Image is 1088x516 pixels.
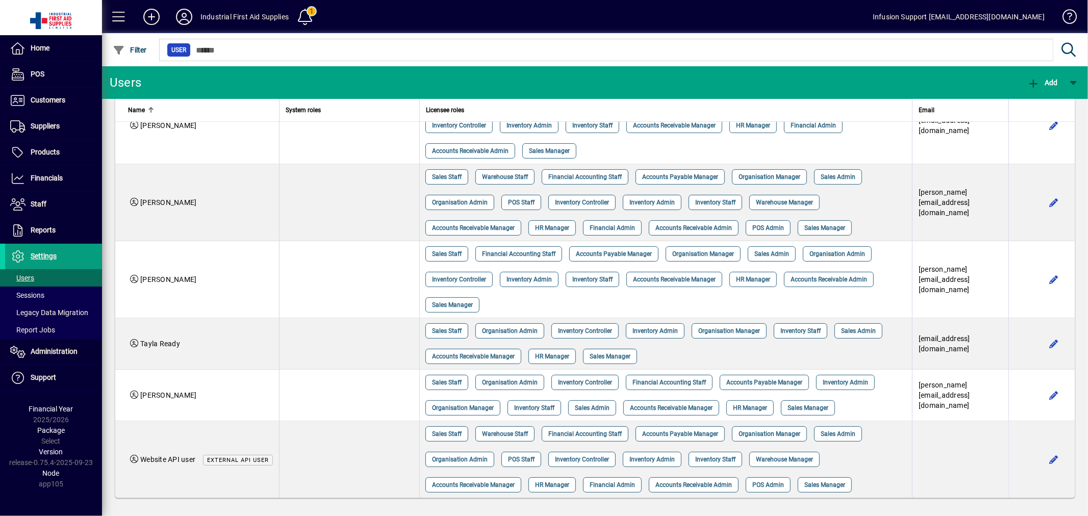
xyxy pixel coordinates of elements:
span: [PERSON_NAME] [140,275,196,283]
span: Accounts Receivable Admin [655,480,732,490]
span: POS Admin [752,223,784,233]
span: Accounts Receivable Manager [432,480,515,490]
span: Sales Admin [821,172,855,182]
span: Filter [113,46,147,54]
a: POS [5,62,102,87]
span: Administration [31,347,78,355]
span: Inventory Staff [514,403,554,413]
span: Organisation Manager [672,249,734,259]
span: Warehouse Staff [482,429,528,439]
span: Sales Admin [754,249,789,259]
span: Sales Admin [841,326,876,336]
span: Accounts Receivable Admin [791,274,867,285]
div: Industrial First Aid Supplies [200,9,289,25]
button: Edit [1046,194,1062,211]
span: Inventory Admin [823,377,868,388]
span: Home [31,44,49,52]
span: Accounts Receivable Manager [432,351,515,362]
span: Sales Staff [432,326,462,336]
span: Sales Staff [432,377,462,388]
span: HR Manager [535,223,569,233]
span: Sales Manager [804,480,845,490]
a: Administration [5,339,102,365]
span: Inventory Admin [629,197,675,208]
span: System roles [286,105,321,116]
span: Inventory Staff [780,326,821,336]
span: Report Jobs [10,326,55,334]
span: Financial Admin [590,480,635,490]
a: Users [5,269,102,287]
span: Accounts Payable Manager [726,377,802,388]
span: Financial Year [29,405,73,413]
span: Accounts Payable Manager [576,249,652,259]
span: Package [37,426,65,434]
a: Home [5,36,102,61]
span: Organisation Manager [432,403,494,413]
a: Customers [5,88,102,113]
span: Sales Admin [575,403,610,413]
span: HR Manager [733,403,767,413]
span: HR Manager [535,351,569,362]
button: Add [135,8,168,26]
span: HR Manager [535,480,569,490]
span: Financial Accounting Staff [482,249,555,259]
span: Products [31,148,60,156]
span: Version [39,448,63,456]
span: Inventory Admin [507,120,552,131]
button: Add [1025,73,1060,92]
span: [EMAIL_ADDRESS][DOMAIN_NAME] [919,334,970,353]
span: Inventory Staff [695,197,736,208]
span: [PERSON_NAME] [140,121,196,130]
span: Sales Staff [432,172,462,182]
span: Accounts Receivable Manager [633,274,716,285]
span: Financial Admin [791,120,836,131]
span: Inventory Admin [507,274,552,285]
span: [PERSON_NAME] [140,198,196,207]
span: HR Manager [736,120,770,131]
span: Sales Admin [821,429,855,439]
span: Accounts Receivable Manager [633,120,716,131]
span: Inventory Staff [572,274,613,285]
span: Organisation Admin [482,377,538,388]
span: Inventory Controller [558,326,612,336]
span: Suppliers [31,122,60,130]
span: Financial Accounting Staff [632,377,706,388]
span: Inventory Controller [432,274,486,285]
span: Customers [31,96,65,104]
a: Reports [5,218,102,243]
span: Add [1027,79,1058,87]
span: Inventory Controller [555,454,609,465]
span: Accounts Receivable Admin [432,146,509,156]
span: Organisation Manager [739,172,800,182]
a: Support [5,365,102,391]
div: Infusion Support [EMAIL_ADDRESS][DOMAIN_NAME] [873,9,1045,25]
a: Sessions [5,287,102,304]
a: Products [5,140,102,165]
span: Staff [31,200,46,208]
button: Filter [110,41,149,59]
span: Email [919,105,934,116]
button: Profile [168,8,200,26]
span: Inventory Staff [695,454,736,465]
span: Inventory Admin [629,454,675,465]
span: [PERSON_NAME][EMAIL_ADDRESS][DOMAIN_NAME] [919,381,970,409]
span: Organisation Admin [809,249,865,259]
span: Inventory Controller [555,197,609,208]
span: POS Admin [752,480,784,490]
span: Organisation Admin [432,197,488,208]
span: [PERSON_NAME] [140,391,196,399]
span: User [171,45,186,55]
span: Sales Manager [590,351,630,362]
span: Organisation Admin [432,454,488,465]
span: Legacy Data Migration [10,308,88,317]
span: Organisation Manager [739,429,800,439]
span: Sales Manager [788,403,828,413]
span: Organisation Admin [482,326,538,336]
span: Warehouse Staff [482,172,528,182]
span: HR Manager [736,274,770,285]
a: Suppliers [5,114,102,139]
span: Warehouse Manager [756,197,813,208]
span: Sessions [10,291,44,299]
a: Knowledge Base [1055,2,1075,35]
span: Accounts Payable Manager [642,429,718,439]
